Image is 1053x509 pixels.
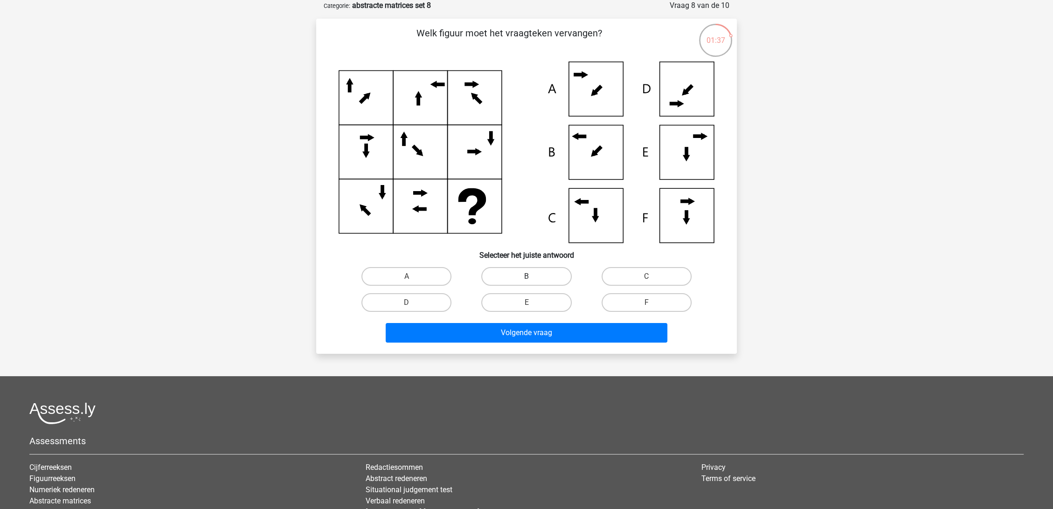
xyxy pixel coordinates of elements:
[29,474,76,483] a: Figuurreeksen
[701,474,755,483] a: Terms of service
[352,1,431,10] strong: abstracte matrices set 8
[29,485,95,494] a: Numeriek redeneren
[602,267,692,286] label: C
[366,463,423,472] a: Redactiesommen
[29,496,91,505] a: Abstracte matrices
[361,293,451,312] label: D
[29,435,1024,447] h5: Assessments
[331,243,722,260] h6: Selecteer het juiste antwoord
[701,463,726,472] a: Privacy
[29,463,72,472] a: Cijferreeksen
[366,485,452,494] a: Situational judgement test
[366,474,427,483] a: Abstract redeneren
[361,267,451,286] label: A
[481,293,571,312] label: E
[29,402,96,424] img: Assessly logo
[602,293,692,312] label: F
[386,323,668,343] button: Volgende vraag
[324,2,350,9] small: Categorie:
[481,267,571,286] label: B
[331,26,687,54] p: Welk figuur moet het vraagteken vervangen?
[698,23,733,46] div: 01:37
[366,496,425,505] a: Verbaal redeneren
